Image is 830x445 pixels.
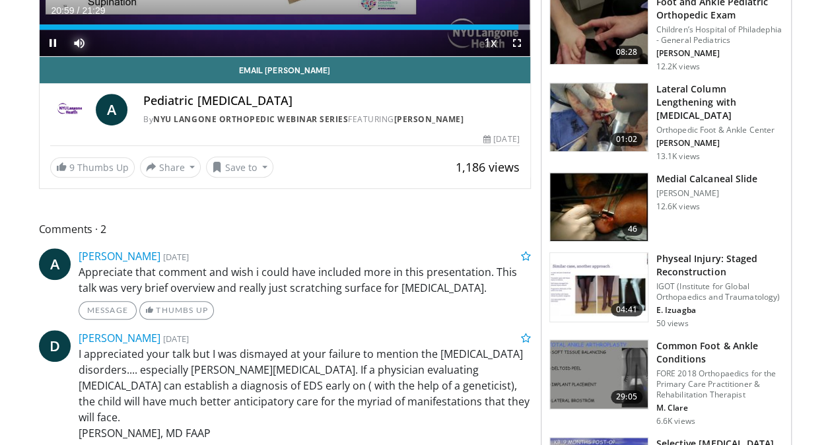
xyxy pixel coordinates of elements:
div: [DATE] [483,133,519,145]
h3: Lateral Column Lengthening with [MEDICAL_DATA] [656,83,783,122]
span: 9 [69,161,75,174]
h3: Medial Calcaneal Slide [656,172,757,186]
div: Progress Bar [40,24,530,30]
a: D [39,330,71,362]
a: [PERSON_NAME] [394,114,464,125]
span: 21:29 [82,5,105,16]
button: Playback Rate [477,30,504,56]
p: [PERSON_NAME] [656,48,783,59]
span: 20:59 [52,5,75,16]
a: [PERSON_NAME] [79,249,160,263]
span: 1,186 views [456,159,520,175]
p: Children’s Hospital of Philadephia - General Pediatrics [656,24,783,46]
button: Share [140,156,201,178]
span: 46 [622,222,642,236]
img: 545648_3.png.150x105_q85_crop-smart_upscale.jpg [550,83,648,152]
a: Email [PERSON_NAME] [40,57,530,83]
img: NYU Langone Orthopedic Webinar Series [50,94,91,125]
h4: Pediatric [MEDICAL_DATA] [143,94,519,108]
small: [DATE] [163,251,189,263]
img: 1227497_3.png.150x105_q85_crop-smart_upscale.jpg [550,173,648,242]
p: I appreciated your talk but I was dismayed at your failure to mention the [MEDICAL_DATA] disorder... [79,346,531,441]
small: [DATE] [163,333,189,345]
button: Mute [66,30,92,56]
h3: Common Foot & Ankle Conditions [656,339,783,366]
p: [PERSON_NAME] [656,138,783,149]
a: 29:05 Common Foot & Ankle Conditions FORE 2018 Orthopaedics for the Primary Care Practitioner & R... [549,339,783,427]
p: Appreciate that comment and wish i could have included more in this presentation. This talk was v... [79,264,531,296]
span: Comments 2 [39,221,531,238]
span: / [77,5,80,16]
a: A [96,94,127,125]
button: Pause [40,30,66,56]
p: IGOT (Institute for Global Orthopaedics and Traumatology) [656,281,783,302]
span: 04:41 [611,303,642,316]
p: 13.1K views [656,151,700,162]
p: E. Izuagba [656,305,783,316]
p: Orthopedic Foot & Ankle Center [656,125,783,135]
a: Thumbs Up [139,301,214,320]
img: 8f705cd6-703b-4adc-943f-5fbdc94a63e0.150x105_q85_crop-smart_upscale.jpg [550,253,648,322]
p: M. Clare [656,403,783,413]
a: 04:41 Physeal Injury: Staged Reconstruction IGOT (Institute for Global Orthopaedics and Traumatol... [549,252,783,329]
a: 9 Thumbs Up [50,157,135,178]
span: 01:02 [611,133,642,146]
div: By FEATURING [143,114,519,125]
button: Fullscreen [504,30,530,56]
p: [PERSON_NAME] [656,188,757,199]
a: NYU Langone Orthopedic Webinar Series [153,114,348,125]
p: FORE 2018 Orthopaedics for the Primary Care Practitioner & Rehabilitation Therapist [656,368,783,400]
button: Save to [206,156,273,178]
p: 6.6K views [656,416,695,427]
p: 12.2K views [656,61,700,72]
a: Message [79,301,137,320]
p: 12.6K views [656,201,700,212]
a: A [39,248,71,280]
a: 46 Medial Calcaneal Slide [PERSON_NAME] 12.6K views [549,172,783,242]
h3: Physeal Injury: Staged Reconstruction [656,252,783,279]
p: 50 views [656,318,689,329]
a: 01:02 Lateral Column Lengthening with [MEDICAL_DATA] Orthopedic Foot & Ankle Center [PERSON_NAME]... [549,83,783,162]
img: 6ece7218-3b5d-40f5-ae19-d9dd7468f08b.150x105_q85_crop-smart_upscale.jpg [550,340,648,409]
a: [PERSON_NAME] [79,331,160,345]
span: 08:28 [611,46,642,59]
span: 29:05 [611,390,642,403]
